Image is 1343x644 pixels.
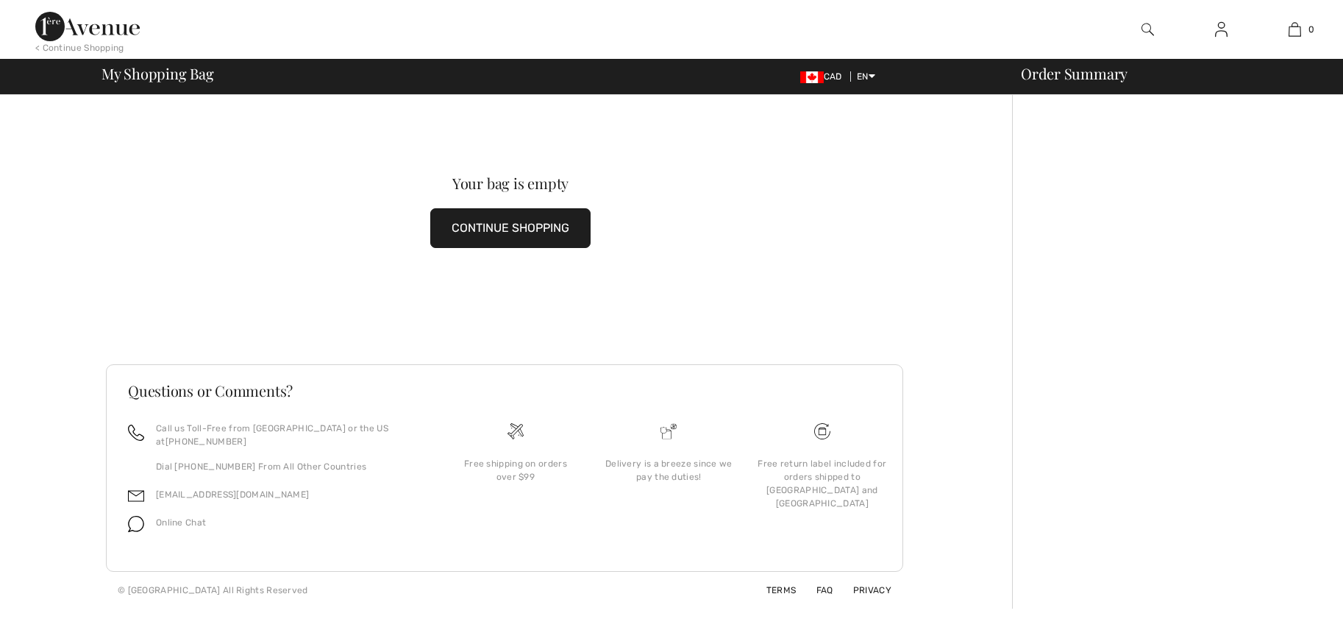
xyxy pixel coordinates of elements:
[35,12,140,41] img: 1ère Avenue
[35,41,124,54] div: < Continue Shopping
[836,585,891,595] a: Privacy
[800,71,848,82] span: CAD
[1258,21,1330,38] a: 0
[604,457,733,484] div: Delivery is a breeze since we pay the duties!
[156,489,309,500] a: [EMAIL_ADDRESS][DOMAIN_NAME]
[156,517,206,528] span: Online Chat
[1203,21,1239,39] a: Sign In
[128,488,144,504] img: email
[800,71,824,83] img: Canadian Dollar
[1215,21,1228,38] img: My Info
[430,208,591,248] button: CONTINUE SHOPPING
[451,457,580,484] div: Free shipping on orders over $99
[128,516,144,532] img: chat
[857,71,875,82] span: EN
[814,423,830,439] img: Free shipping on orders over $99
[128,383,881,398] h3: Questions or Comments?
[799,585,833,595] a: FAQ
[1003,66,1334,81] div: Order Summary
[1308,23,1314,36] span: 0
[156,460,421,473] p: Dial [PHONE_NUMBER] From All Other Countries
[146,176,874,191] div: Your bag is empty
[128,425,144,441] img: call
[660,423,677,439] img: Delivery is a breeze since we pay the duties!
[507,423,524,439] img: Free shipping on orders over $99
[1141,21,1154,38] img: search the website
[758,457,887,510] div: Free return label included for orders shipped to [GEOGRAPHIC_DATA] and [GEOGRAPHIC_DATA]
[165,436,246,447] a: [PHONE_NUMBER]
[118,584,308,597] div: © [GEOGRAPHIC_DATA] All Rights Reserved
[101,66,214,81] span: My Shopping Bag
[156,422,421,448] p: Call us Toll-Free from [GEOGRAPHIC_DATA] or the US at
[749,585,797,595] a: Terms
[1289,21,1301,38] img: My Bag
